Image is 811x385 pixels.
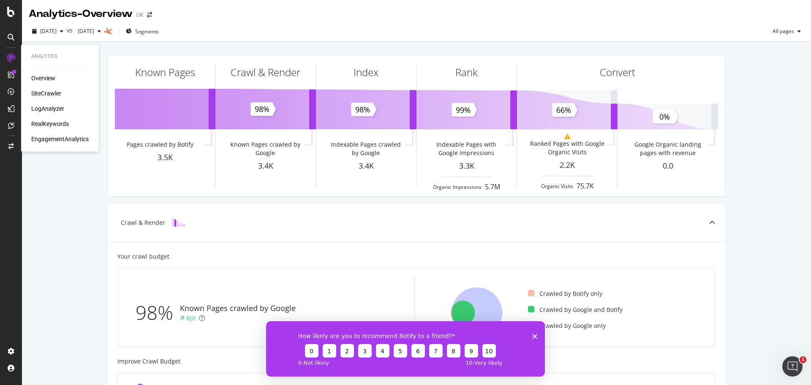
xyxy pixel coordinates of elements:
[354,65,378,79] div: Index
[31,74,55,82] a: Overview
[316,161,416,172] div: 3.4K
[135,28,159,35] span: Segments
[769,25,804,38] button: All pages
[31,120,69,128] a: RealKeywords
[147,12,152,18] div: arrow-right-arrow-left
[29,7,133,21] div: Analytics - Overview
[428,140,504,157] div: Indexable Pages with Google Impressions
[40,27,57,35] span: 2025 Sep. 27th
[227,140,303,157] div: Known Pages crawled by Google
[266,321,545,377] iframe: Survey from Botify
[186,314,196,322] div: 8pt
[115,152,215,163] div: 3.5K
[122,25,162,38] button: Segments
[215,161,316,172] div: 3.4K
[31,89,61,98] a: SiteCrawler
[455,65,478,79] div: Rank
[528,306,623,314] div: Crawled by Google and Botify
[136,11,144,19] div: UK
[31,104,64,113] a: LogAnalyzer
[485,182,500,192] div: 5.7M
[135,65,195,79] div: Known Pages
[528,322,606,330] div: Crawled by Google only
[433,183,482,191] div: Organic Impressions
[769,27,794,35] span: All pages
[180,303,296,314] div: Known Pages crawled by Google
[31,135,89,143] a: EngagementAnalytics
[74,25,104,38] button: [DATE]
[416,161,517,172] div: 3.3K
[328,140,403,157] div: Indexable Pages crawled by Google
[67,26,74,35] span: vs
[121,218,165,227] div: Crawl & Render
[117,252,169,261] div: Your crawl budget
[31,53,89,60] div: Analytics
[172,218,185,227] img: block-icon
[136,299,180,327] div: 98%
[231,65,300,79] div: Crawl & Render
[117,357,716,366] div: Improve Crawl Budget
[127,140,193,149] div: Pages crawled by Botify
[800,356,806,363] span: 1
[782,356,803,377] iframe: Intercom live chat
[29,25,67,38] button: [DATE]
[528,289,602,298] div: Crawled by Botify only
[74,27,94,35] span: 2025 Mar. 2nd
